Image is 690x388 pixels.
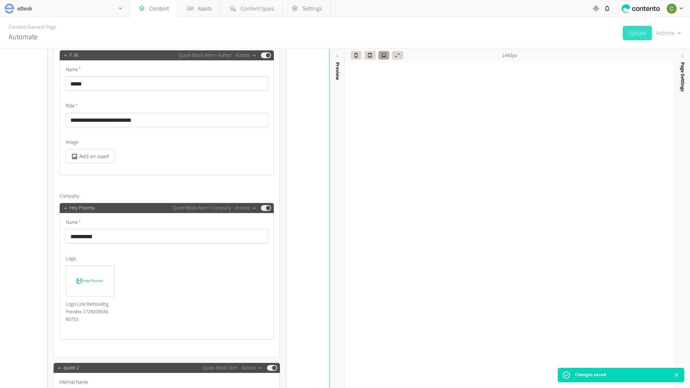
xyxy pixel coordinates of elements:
[70,52,79,59] span: F. W.
[9,32,38,42] h2: Automate
[656,26,681,40] button: Actions
[66,219,81,226] span: Name
[70,204,95,212] span: Hey Pharma
[66,66,81,74] span: Name
[64,364,79,372] span: quote 2
[235,204,257,212] button: Actions
[303,4,322,13] span: Settings
[66,266,114,296] img: Logo Line Removebg Preview 1728209046 80753
[203,364,237,372] span: Quote Block Item
[66,149,115,163] button: Add an asset
[28,23,56,31] a: General Page
[679,62,686,92] span: Page Settings
[66,255,76,263] span: Logo
[60,193,79,200] span: Company
[172,204,231,212] span: Quote Block Item > Company
[66,102,78,110] span: Role
[60,379,88,386] span: Internal Name
[241,364,263,372] button: Actions
[26,23,28,31] span: /
[66,296,114,328] div: Logo Line Removebg Preview 1728209046 80753
[667,4,677,14] img: Chloe Ryan
[17,4,32,13] h2: eDesk
[9,23,26,31] a: Content
[235,51,257,60] button: Actions
[179,52,231,59] span: Quote Block Item > Author
[502,52,517,60] span: 1440px
[334,62,341,80] div: Preview
[241,4,274,13] span: Content types
[4,4,14,14] img: eDesk
[66,139,78,146] span: Image
[575,371,606,379] p: Changes saved
[623,26,652,40] button: Update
